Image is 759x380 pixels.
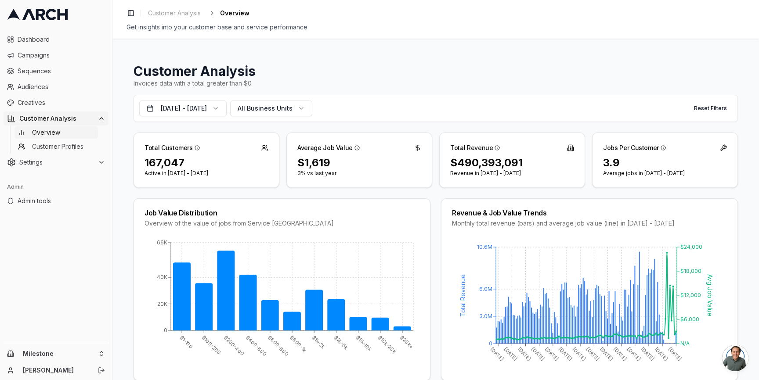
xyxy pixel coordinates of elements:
[603,143,666,152] div: Jobs Per Customer
[450,143,500,152] div: Total Revenue
[145,219,419,228] div: Overview of the value of jobs from Service [GEOGRAPHIC_DATA]
[680,316,699,323] tspan: $6,000
[134,79,738,88] div: Invoices data with a total greater than $0
[450,156,574,170] div: $490,393,091
[4,80,108,94] a: Audiences
[4,32,108,47] a: Dashboard
[18,51,105,60] span: Campaigns
[479,286,492,292] tspan: 6.0M
[4,194,108,208] a: Admin tools
[599,346,614,362] tspan: [DATE]
[145,7,249,19] nav: breadcrumb
[145,209,419,216] div: Job Value Distribution
[4,64,108,78] a: Sequences
[4,96,108,110] a: Creatives
[653,346,669,362] tspan: [DATE]
[612,346,628,362] tspan: [DATE]
[680,268,701,274] tspan: $18,000
[557,346,573,362] tspan: [DATE]
[544,346,560,362] tspan: [DATE]
[157,239,167,246] tspan: 66K
[489,340,492,347] tspan: 0
[23,350,94,358] span: Milestone
[238,104,293,113] span: All Business Units
[585,346,601,362] tspan: [DATE]
[722,345,748,371] div: Open chat
[4,111,108,125] button: Customer Analysis
[377,334,398,355] tspan: $10k-20k
[489,346,505,362] tspan: [DATE]
[477,244,492,250] tspan: 10.6M
[95,364,108,376] button: Log out
[18,82,105,91] span: Audiences
[18,35,105,44] span: Dashboard
[452,209,727,216] div: Revenue & Job Value Trends
[399,334,414,350] tspan: $20k+
[530,346,546,362] tspan: [DATE]
[18,67,105,75] span: Sequences
[4,180,108,194] div: Admin
[4,48,108,62] a: Campaigns
[355,334,373,353] tspan: $5k-10k
[517,346,532,362] tspan: [DATE]
[18,98,105,107] span: Creatives
[706,274,714,316] tspan: Avg Job Value
[19,114,94,123] span: Customer Analysis
[157,301,167,307] tspan: 20K
[32,142,83,151] span: Customer Profiles
[23,366,88,375] a: [PERSON_NAME]
[145,170,268,177] p: Active in [DATE] - [DATE]
[297,156,421,170] div: $1,619
[134,63,738,79] h1: Customer Analysis
[667,346,683,362] tspan: [DATE]
[311,334,327,350] tspan: $1k-2k
[245,334,268,358] tspan: $400-600
[145,7,204,19] a: Customer Analysis
[680,244,702,250] tspan: $24,000
[297,143,360,152] div: Average Job Value
[148,9,201,18] span: Customer Analysis
[19,158,94,167] span: Settings
[267,334,290,358] tspan: $600-800
[333,334,350,351] tspan: $2k-5k
[230,100,312,116] button: All Business Units
[603,170,727,177] p: Average jobs in [DATE] - [DATE]
[223,334,246,357] tspan: $200-400
[452,219,727,228] div: Monthly total revenue (bars) and average job value (line) in [DATE] - [DATE]
[145,156,268,170] div: 167,047
[145,143,200,152] div: Total Customers
[126,23,745,32] div: Get insights into your customer base and service performance
[178,334,194,350] tspan: $1-100
[571,346,587,362] tspan: [DATE]
[18,197,105,205] span: Admin tools
[626,346,642,362] tspan: [DATE]
[14,126,98,139] a: Overview
[689,101,732,115] button: Reset Filters
[201,334,222,356] tspan: $100-200
[157,274,167,280] tspan: 40K
[32,128,60,137] span: Overview
[220,9,249,18] span: Overview
[164,327,167,333] tspan: 0
[680,340,690,347] tspan: N/A
[14,140,98,153] a: Customer Profiles
[4,347,108,361] button: Milestone
[503,346,519,362] tspan: [DATE]
[139,100,227,116] button: [DATE] - [DATE]
[680,292,701,298] tspan: $12,000
[289,334,308,354] tspan: $800-1k
[4,155,108,169] button: Settings
[640,346,655,362] tspan: [DATE]
[297,170,421,177] p: 3% vs last year
[603,156,727,170] div: 3.9
[450,170,574,177] p: Revenue in [DATE] - [DATE]
[479,313,492,319] tspan: 3.0M
[459,274,466,317] tspan: Total Revenue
